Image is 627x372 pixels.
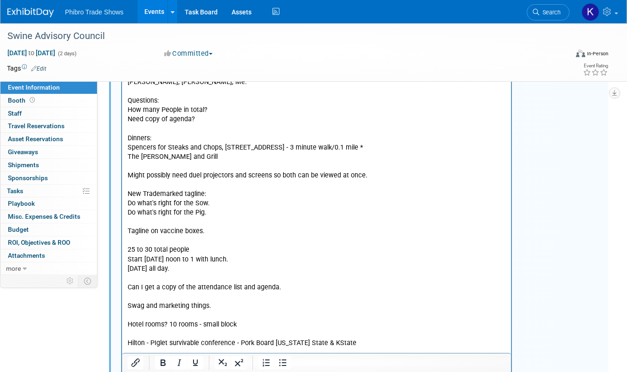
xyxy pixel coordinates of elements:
[0,120,97,132] a: Travel Reservations
[6,69,384,78] p: Dinners:
[8,226,29,233] span: Budget
[0,81,97,94] a: Event Information
[6,78,384,88] p: Spencers for Steaks and Chops, [STREET_ADDRESS] - 3 minute walk/0.1 mile *
[6,237,384,246] p: Swag and marketing things.
[27,49,36,57] span: to
[0,172,97,184] a: Sponsorships
[155,356,171,369] button: Bold
[527,4,569,20] a: Search
[275,356,291,369] button: Bullet list
[57,51,77,57] span: (2 days)
[0,210,97,223] a: Misc. Expenses & Credits
[8,110,22,117] span: Staff
[8,84,60,91] span: Event Information
[8,97,37,104] span: Booth
[8,252,45,259] span: Attachments
[0,159,97,171] a: Shipments
[31,65,46,72] a: Edit
[6,125,384,134] p: New Trademarked tagline:
[587,50,608,57] div: In-Person
[6,255,384,265] p: Hotel rooms? 10 rooms - small block
[171,356,187,369] button: Italic
[0,223,97,236] a: Budget
[161,49,216,59] button: Committed
[0,107,97,120] a: Staff
[6,32,384,41] p: Questions:
[6,41,384,50] p: How many People in total?
[0,146,97,158] a: Giveaways
[6,190,384,200] p: Start [DATE] noon to 1 with lunch.
[8,239,70,246] span: ROI, Objectives & ROO
[582,3,599,21] img: Karol Ehmen
[215,356,231,369] button: Subscript
[0,197,97,210] a: Playbook
[8,148,38,156] span: Giveaways
[6,218,384,228] p: Can I get a copy of the attendance list and agenda.
[7,49,56,57] span: [DATE] [DATE]
[259,356,274,369] button: Numbered list
[0,185,97,197] a: Tasks
[78,275,97,287] td: Toggle Event Tabs
[231,356,247,369] button: Superscript
[28,97,37,104] span: Booth not reserved yet
[65,8,123,16] span: Phibro Trade Shows
[6,200,384,209] p: [DATE] all day.
[0,262,97,275] a: more
[7,64,46,73] td: Tags
[7,8,54,17] img: ExhibitDay
[8,200,35,207] span: Playbook
[6,88,384,97] p: The [PERSON_NAME] and Grill
[62,275,78,287] td: Personalize Event Tab Strip
[6,4,384,22] p: Planning Meeting [DATE] - [PERSON_NAME], [PERSON_NAME], [PERSON_NAME], [PERSON_NAME], [PERSON_NAM...
[0,94,97,107] a: Booth
[6,265,21,272] span: more
[7,187,23,195] span: Tasks
[6,274,384,283] p: Hilton - PIglet survivable conference - Pork Board [US_STATE] State & KState
[6,134,384,144] p: Do what's right for the Sow.
[4,28,557,45] div: Swine Advisory Council
[6,50,384,59] p: Need copy of agenda?
[0,236,97,249] a: ROI, Objectives & ROO
[576,50,585,57] img: Format-Inperson.png
[583,64,608,68] div: Event Rating
[8,213,80,220] span: Misc. Expenses & Credits
[0,133,97,145] a: Asset Reservations
[6,144,384,153] p: Do what's right for the Pig.
[520,48,608,62] div: Event Format
[187,356,203,369] button: Underline
[8,161,39,169] span: Shipments
[8,174,48,182] span: Sponsorships
[0,249,97,262] a: Attachments
[8,122,65,130] span: Travel Reservations
[6,162,384,171] p: Tagline on vaccine boxes.
[6,181,384,190] p: 25 to 30 total people
[8,135,63,143] span: Asset Reservations
[539,9,561,16] span: Search
[128,356,143,369] button: Insert/edit link
[6,106,384,116] p: Might possibly need duel projectors and screens so both can be viewed at once.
